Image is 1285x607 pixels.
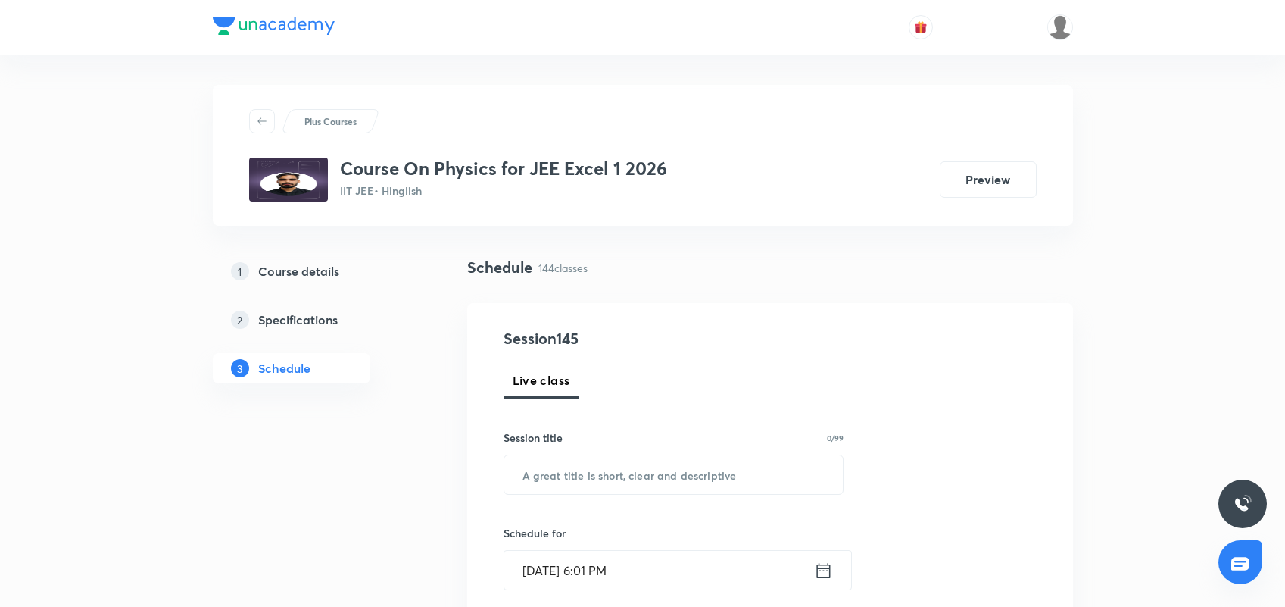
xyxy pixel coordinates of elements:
[504,455,844,494] input: A great title is short, clear and descriptive
[940,161,1037,198] button: Preview
[827,434,844,442] p: 0/99
[467,256,532,279] h4: Schedule
[231,311,249,329] p: 2
[513,371,570,390] span: Live class
[213,17,335,39] a: Company Logo
[258,311,338,329] h5: Specifications
[304,114,357,128] p: Plus Courses
[1234,495,1252,513] img: ttu
[249,158,328,202] img: 645d1cb24ce54c3fa77df2ac57e60657.png
[213,305,419,335] a: 2Specifications
[258,359,310,377] h5: Schedule
[914,20,928,34] img: avatar
[231,262,249,280] p: 1
[504,327,780,350] h4: Session 145
[213,256,419,286] a: 1Course details
[909,15,933,39] button: avatar
[1047,14,1073,40] img: Bhuwan Singh
[340,183,667,199] p: IIT JEE • Hinglish
[231,359,249,377] p: 3
[504,430,563,446] h6: Session title
[340,158,667,180] h3: Course On Physics for JEE Excel 1 2026
[213,17,335,35] img: Company Logo
[538,260,588,276] p: 144 classes
[504,525,844,541] h6: Schedule for
[258,262,339,280] h5: Course details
